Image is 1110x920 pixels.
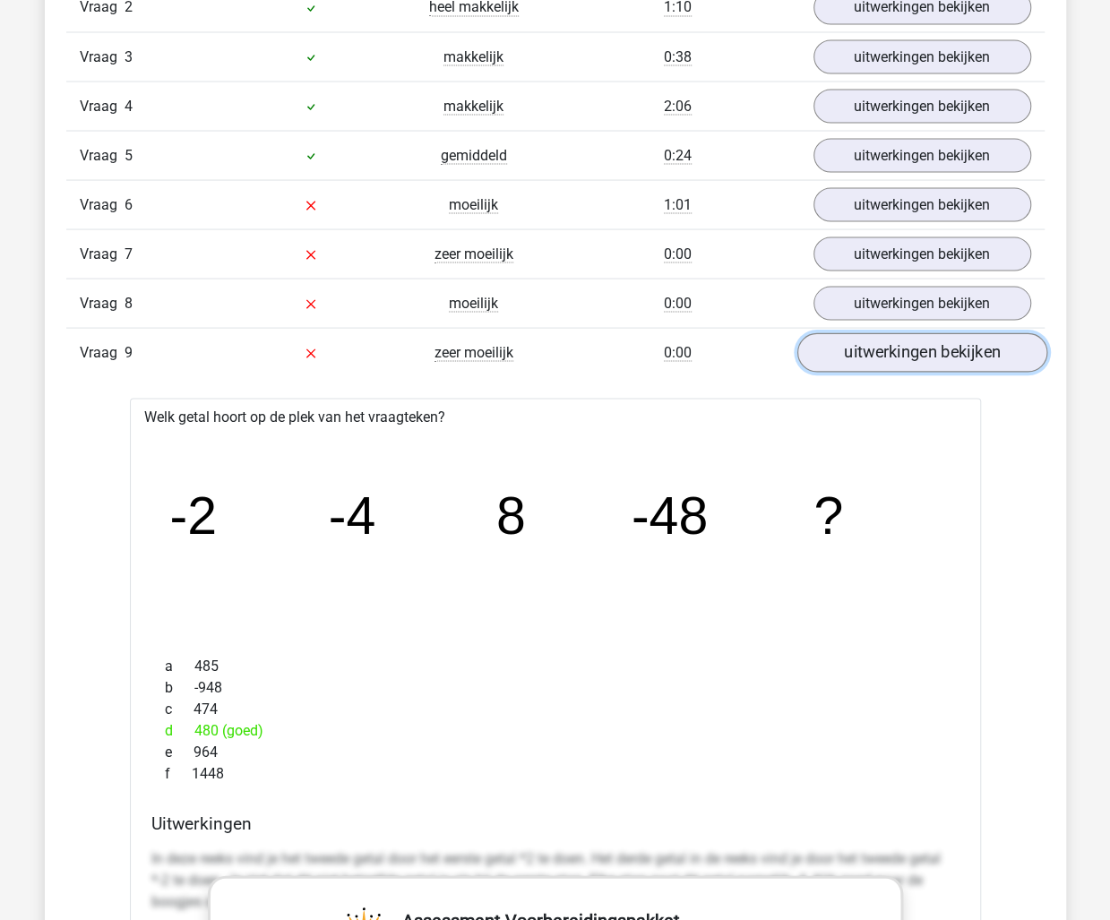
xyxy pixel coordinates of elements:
[80,292,125,314] span: Vraag
[435,245,513,262] span: zeer moeilijk
[813,138,1031,172] a: uitwerkingen bekijken
[443,97,503,115] span: makkelijk
[125,343,133,360] span: 9
[443,47,503,65] span: makkelijk
[80,193,125,215] span: Vraag
[165,741,194,762] span: e
[813,187,1031,221] a: uitwerkingen bekijken
[813,39,1031,73] a: uitwerkingen bekijken
[125,146,133,163] span: 5
[796,332,1046,372] a: uitwerkingen bekijken
[449,195,498,213] span: moeilijk
[435,343,513,361] span: zeer moeilijk
[151,719,959,741] div: 480 (goed)
[125,294,133,311] span: 8
[631,486,707,546] tspan: -48
[80,46,125,67] span: Vraag
[80,95,125,116] span: Vraag
[664,343,692,361] span: 0:00
[165,655,194,676] span: a
[328,486,375,546] tspan: -4
[664,97,692,115] span: 2:06
[449,294,498,312] span: moeilijk
[165,698,194,719] span: c
[813,486,843,546] tspan: ?
[151,676,959,698] div: -948
[495,486,525,546] tspan: 8
[813,236,1031,271] a: uitwerkingen bekijken
[151,741,959,762] div: 964
[441,146,507,164] span: gemiddeld
[169,486,217,546] tspan: -2
[664,245,692,262] span: 0:00
[151,847,959,912] p: In deze reeks vind je het tweede getal door het eerste getal *2 te doen. Het derde getal in de re...
[125,97,133,114] span: 4
[664,146,692,164] span: 0:24
[80,144,125,166] span: Vraag
[125,47,133,64] span: 3
[151,762,959,784] div: 1448
[813,286,1031,320] a: uitwerkingen bekijken
[151,655,959,676] div: 485
[80,243,125,264] span: Vraag
[813,89,1031,123] a: uitwerkingen bekijken
[664,195,692,213] span: 1:01
[151,698,959,719] div: 474
[165,676,194,698] span: b
[165,719,194,741] span: d
[151,813,959,833] h4: Uitwerkingen
[125,245,133,262] span: 7
[664,294,692,312] span: 0:00
[165,762,192,784] span: f
[125,195,133,212] span: 6
[664,47,692,65] span: 0:38
[80,341,125,363] span: Vraag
